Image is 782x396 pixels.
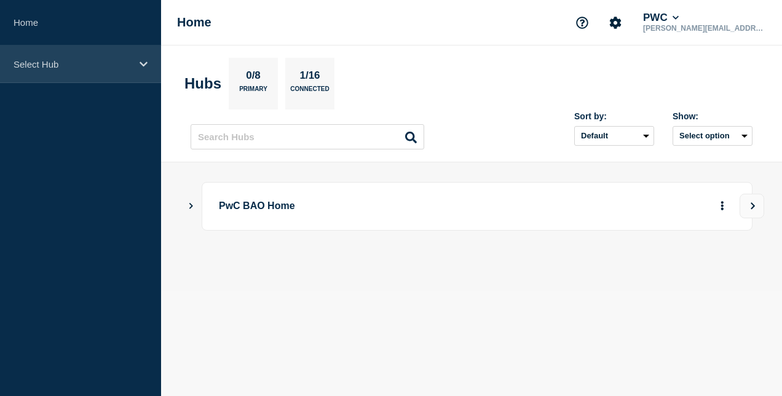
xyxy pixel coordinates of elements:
p: [PERSON_NAME][EMAIL_ADDRESS][DOMAIN_NAME] [641,24,768,33]
select: Sort by [574,126,654,146]
div: Show: [673,111,752,121]
button: Account settings [602,10,628,36]
p: 1/16 [295,69,325,85]
div: Sort by: [574,111,654,121]
p: Select Hub [14,59,132,69]
p: 0/8 [242,69,266,85]
button: View [740,194,764,218]
button: More actions [714,195,730,218]
button: Select option [673,126,752,146]
p: Connected [290,85,329,98]
input: Search Hubs [191,124,424,149]
p: Primary [239,85,267,98]
p: PwC BAO Home [219,195,663,218]
button: Support [569,10,595,36]
h1: Home [177,15,211,30]
h2: Hubs [184,75,221,92]
button: PWC [641,12,681,24]
button: Show Connected Hubs [188,202,194,211]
